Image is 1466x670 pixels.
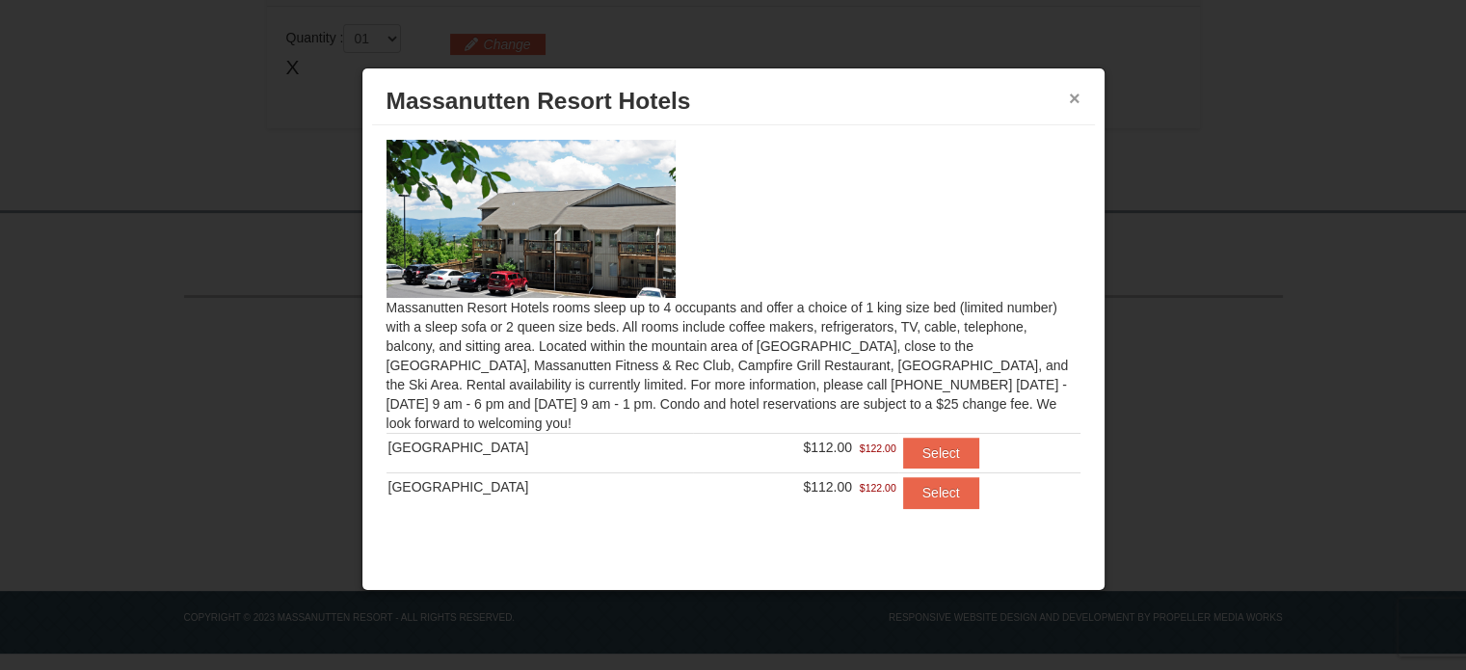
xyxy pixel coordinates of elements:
[860,478,896,497] span: $122.00
[386,88,691,114] span: Massanutten Resort Hotels
[803,440,852,455] span: $112.00
[903,438,979,469] button: Select
[372,125,1095,531] div: Massanutten Resort Hotels rooms sleep up to 4 occupants and offer a choice of 1 king size bed (li...
[386,140,676,298] img: 19219026-1-e3b4ac8e.jpg
[1069,89,1080,108] button: ×
[903,477,979,508] button: Select
[860,439,896,458] span: $122.00
[388,477,691,496] div: [GEOGRAPHIC_DATA]
[803,479,852,495] span: $112.00
[388,438,691,457] div: [GEOGRAPHIC_DATA]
